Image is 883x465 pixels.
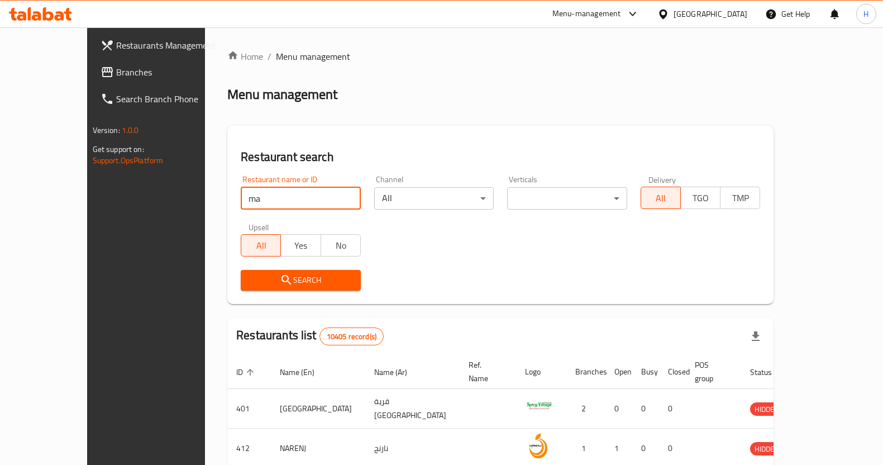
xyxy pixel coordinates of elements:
[750,443,784,455] span: HIDDEN
[241,270,361,291] button: Search
[92,86,235,112] a: Search Branch Phone
[632,355,659,389] th: Busy
[227,389,271,429] td: 401
[605,389,632,429] td: 0
[863,8,868,20] span: H
[92,32,235,59] a: Restaurants Management
[674,8,747,20] div: [GEOGRAPHIC_DATA]
[227,86,337,103] h2: Menu management
[93,153,164,168] a: Support.OpsPlatform
[685,190,716,206] span: TGO
[116,39,226,52] span: Restaurants Management
[566,355,605,389] th: Branches
[365,389,460,429] td: قرية [GEOGRAPHIC_DATA]
[241,149,760,165] h2: Restaurant search
[525,392,553,420] img: Spicy Village
[93,142,144,156] span: Get support on:
[725,190,756,206] span: TMP
[525,432,553,460] img: NARENJ
[374,366,422,379] span: Name (Ar)
[720,187,760,209] button: TMP
[320,331,383,342] span: 10405 record(s)
[326,238,356,254] span: No
[116,92,226,106] span: Search Branch Phone
[116,65,226,79] span: Branches
[236,366,257,379] span: ID
[659,355,686,389] th: Closed
[276,50,350,63] span: Menu management
[680,187,720,209] button: TGO
[227,50,263,63] a: Home
[122,123,139,137] span: 1.0.0
[280,234,321,257] button: Yes
[552,7,621,21] div: Menu-management
[92,59,235,86] a: Branches
[648,175,676,183] label: Delivery
[321,234,361,257] button: No
[227,50,774,63] nav: breadcrumb
[236,327,384,345] h2: Restaurants list
[750,366,786,379] span: Status
[268,50,271,63] li: /
[516,355,566,389] th: Logo
[280,366,329,379] span: Name (En)
[241,187,361,210] input: Search for restaurant name or ID..
[646,190,676,206] span: All
[246,238,276,254] span: All
[374,187,494,210] div: All
[659,389,686,429] td: 0
[250,273,352,287] span: Search
[241,234,281,257] button: All
[641,187,681,209] button: All
[695,358,728,385] span: POS group
[249,223,269,231] label: Upsell
[750,402,784,416] div: HIDDEN
[319,328,384,345] div: Total records count
[93,123,120,137] span: Version:
[507,187,627,210] div: ​
[750,403,784,416] span: HIDDEN
[742,323,769,350] div: Export file
[285,238,316,254] span: Yes
[469,358,503,385] span: Ref. Name
[271,389,365,429] td: [GEOGRAPHIC_DATA]
[566,389,605,429] td: 2
[632,389,659,429] td: 0
[605,355,632,389] th: Open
